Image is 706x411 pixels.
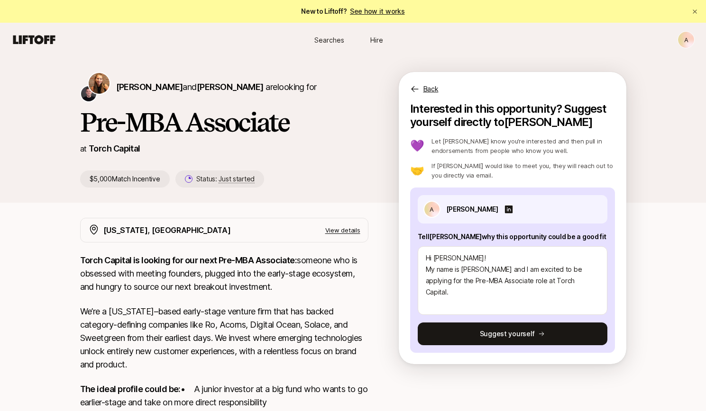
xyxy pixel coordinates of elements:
a: Torch Capital [89,143,140,153]
span: and [183,82,263,92]
span: Searches [314,35,344,45]
span: [PERSON_NAME] [197,82,264,92]
textarea: Hi [PERSON_NAME]! My name is [PERSON_NAME] and I am excited to be applying for the Pre-MBA Associ... [418,246,607,315]
span: Just started [219,175,255,183]
p: are looking for [116,80,317,94]
p: $5,000 Match Incentive [80,170,170,188]
p: someone who is obsessed with meeting founders, plugged into the early-stage ecosystem, and hungry... [80,254,368,294]
button: Suggest yourself [418,322,607,345]
a: Hire [353,31,401,49]
span: New to Liftoff? [301,6,404,17]
p: A [430,204,434,215]
button: A [678,31,695,48]
p: A [684,34,688,45]
img: Christopher Harper [81,86,96,101]
p: Let [PERSON_NAME] know you’re interested and then pull in endorsements from people who know you w... [431,136,614,155]
p: 💜 [410,140,424,152]
a: Searches [306,31,353,49]
p: Tell [PERSON_NAME] why this opportunity could be a good fit [418,231,607,242]
strong: Torch Capital is looking for our next Pre-MBA Associate: [80,255,297,265]
p: Status: [196,173,255,185]
p: If [PERSON_NAME] would like to meet you, they will reach out to you directly via email. [431,161,614,180]
p: We’re a [US_STATE]–based early-stage venture firm that has backed category-defining companies lik... [80,305,368,371]
img: Katie Reiner [89,73,110,94]
p: Back [423,83,439,95]
p: View details [325,225,360,235]
a: See how it works [350,7,405,15]
p: Interested in this opportunity? Suggest yourself directly to [PERSON_NAME] [410,102,615,129]
span: Hire [370,35,383,45]
strong: The ideal profile could be: [80,384,181,394]
p: at [80,143,87,155]
p: [US_STATE], [GEOGRAPHIC_DATA] [103,224,231,236]
p: [PERSON_NAME] [446,204,498,215]
h1: Pre-MBA Associate [80,108,368,136]
span: [PERSON_NAME] [116,82,183,92]
p: 🤝 [410,165,424,176]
